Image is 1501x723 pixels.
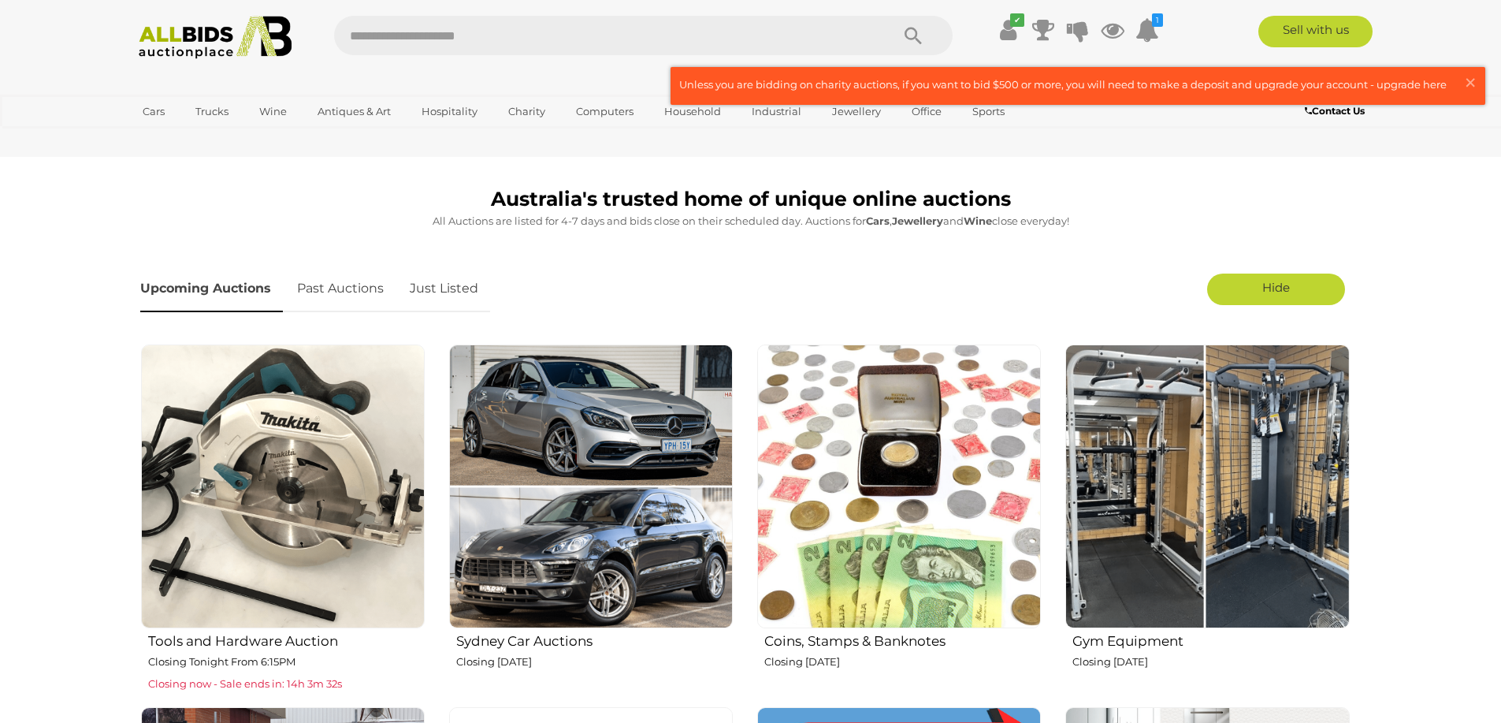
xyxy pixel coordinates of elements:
[866,214,890,227] strong: Cars
[964,214,992,227] strong: Wine
[892,214,943,227] strong: Jewellery
[962,99,1015,125] a: Sports
[148,653,425,671] p: Closing Tonight From 6:15PM
[764,653,1041,671] p: Closing [DATE]
[132,99,175,125] a: Cars
[1135,16,1159,44] a: 1
[1262,280,1290,295] span: Hide
[997,16,1020,44] a: ✔
[566,99,644,125] a: Computers
[448,344,733,695] a: Sydney Car Auctions Closing [DATE]
[449,345,733,628] img: Sydney Car Auctions
[1305,105,1365,117] b: Contact Us
[757,345,1041,628] img: Coins, Stamps & Banknotes
[1207,274,1345,305] a: Hide
[764,630,1041,649] h2: Coins, Stamps & Banknotes
[140,188,1362,211] h1: Australia's trusted home of unique online auctions
[1064,344,1349,695] a: Gym Equipment Closing [DATE]
[185,99,239,125] a: Trucks
[1258,16,1373,47] a: Sell with us
[249,99,297,125] a: Wine
[148,677,342,690] span: Closing now - Sale ends in: 14h 3m 32s
[285,266,396,312] a: Past Auctions
[307,99,401,125] a: Antiques & Art
[1065,345,1349,628] img: Gym Equipment
[456,653,733,671] p: Closing [DATE]
[1072,630,1349,649] h2: Gym Equipment
[130,16,301,59] img: Allbids.com.au
[132,125,265,151] a: [GEOGRAPHIC_DATA]
[1305,102,1369,120] a: Contact Us
[822,99,891,125] a: Jewellery
[140,344,425,695] a: Tools and Hardware Auction Closing Tonight From 6:15PM Closing now - Sale ends in: 14h 3m 32s
[456,630,733,649] h2: Sydney Car Auctions
[756,344,1041,695] a: Coins, Stamps & Banknotes Closing [DATE]
[398,266,490,312] a: Just Listed
[1010,13,1024,27] i: ✔
[140,266,283,312] a: Upcoming Auctions
[654,99,731,125] a: Household
[141,345,425,628] img: Tools and Hardware Auction
[140,212,1362,230] p: All Auctions are listed for 4-7 days and bids close on their scheduled day. Auctions for , and cl...
[148,630,425,649] h2: Tools and Hardware Auction
[411,99,488,125] a: Hospitality
[741,99,812,125] a: Industrial
[1463,67,1477,98] span: ×
[874,16,953,55] button: Search
[1152,13,1163,27] i: 1
[1072,653,1349,671] p: Closing [DATE]
[901,99,952,125] a: Office
[498,99,555,125] a: Charity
